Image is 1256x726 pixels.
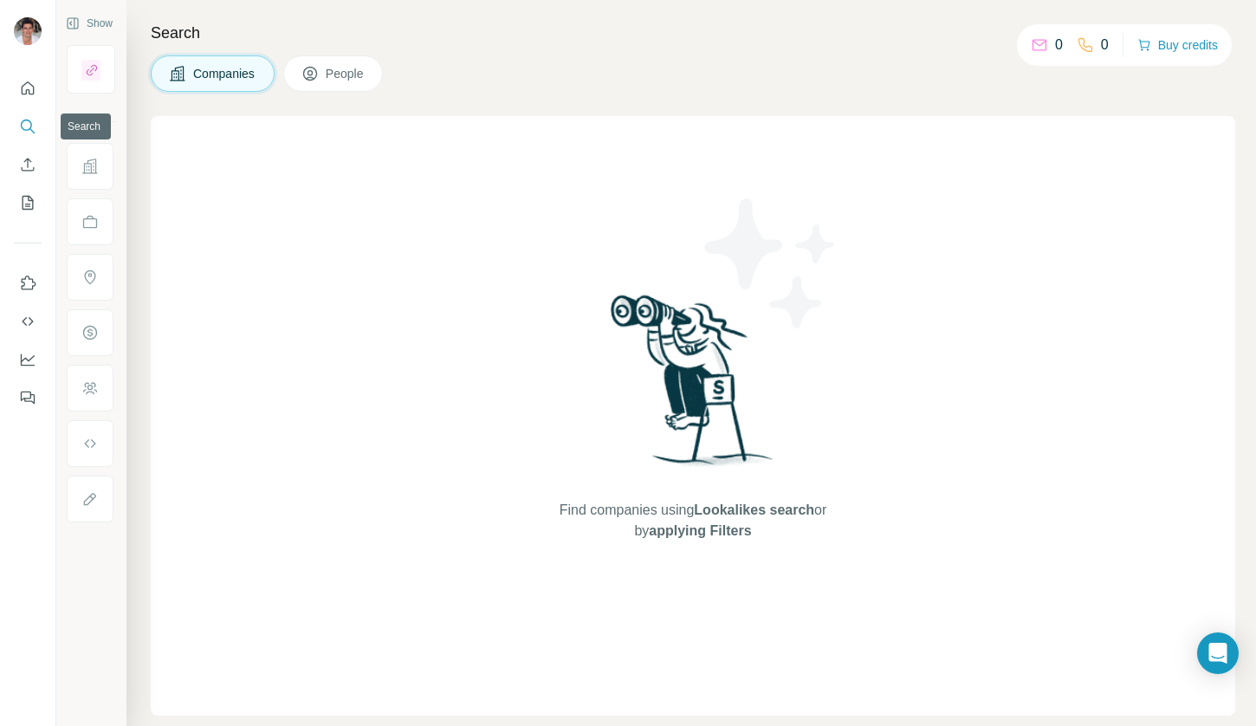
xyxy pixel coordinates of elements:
[14,187,42,218] button: My lists
[14,382,42,413] button: Feedback
[326,65,366,82] span: People
[603,290,783,483] img: Surfe Illustration - Woman searching with binoculars
[1197,632,1239,674] div: Open Intercom Messenger
[694,502,814,517] span: Lookalikes search
[649,523,751,538] span: applying Filters
[193,65,256,82] span: Companies
[54,10,125,36] button: Show
[693,185,849,341] img: Surfe Illustration - Stars
[14,17,42,45] img: Avatar
[14,268,42,299] button: Use Surfe on LinkedIn
[14,344,42,375] button: Dashboard
[554,500,832,541] span: Find companies using or by
[1101,35,1109,55] p: 0
[1055,35,1063,55] p: 0
[14,73,42,104] button: Quick start
[14,149,42,180] button: Enrich CSV
[151,21,1235,45] h4: Search
[14,306,42,337] button: Use Surfe API
[14,111,42,142] button: Search
[1137,33,1218,57] button: Buy credits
